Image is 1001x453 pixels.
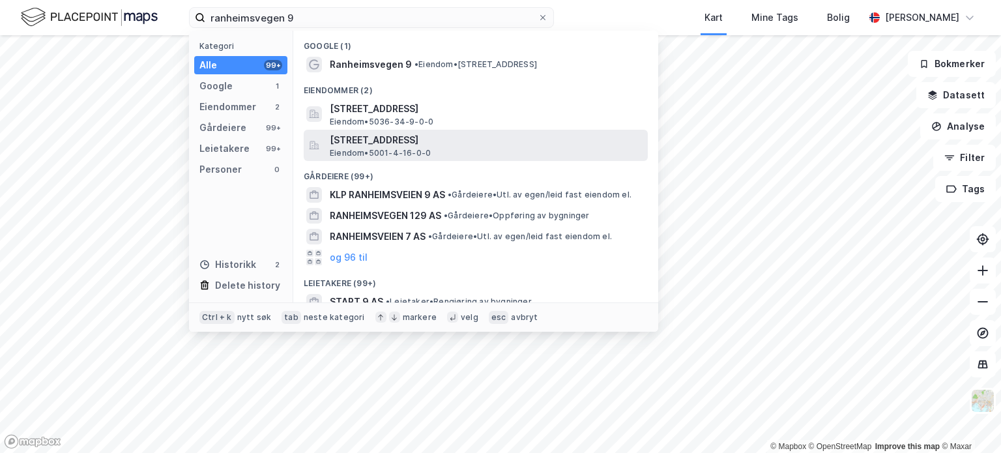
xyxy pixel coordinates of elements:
div: [PERSON_NAME] [885,10,959,25]
span: Eiendom • 5001-4-16-0-0 [330,148,431,158]
span: Ranheimsvegen 9 [330,57,412,72]
div: Delete history [215,278,280,293]
span: Leietaker • Rengjøring av bygninger [386,297,532,307]
a: Mapbox [770,442,806,451]
div: Eiendommer [199,99,256,115]
div: Alle [199,57,217,73]
span: RANHEIMSVEIEN 7 AS [330,229,426,244]
div: 0 [272,164,282,175]
div: 99+ [264,123,282,133]
div: Bolig [827,10,850,25]
button: Datasett [916,82,996,108]
span: • [444,211,448,220]
div: velg [461,312,478,323]
div: Kart [704,10,723,25]
button: og 96 til [330,250,368,265]
a: OpenStreetMap [809,442,872,451]
div: 2 [272,259,282,270]
div: Leietakere (99+) [293,268,658,291]
div: Ctrl + k [199,311,235,324]
div: Mine Tags [751,10,798,25]
button: Filter [933,145,996,171]
div: Google [199,78,233,94]
img: Z [970,388,995,413]
div: esc [489,311,509,324]
div: Leietakere [199,141,250,156]
span: Gårdeiere • Utl. av egen/leid fast eiendom el. [448,190,631,200]
span: [STREET_ADDRESS] [330,101,643,117]
div: neste kategori [304,312,365,323]
span: • [448,190,452,199]
div: tab [282,311,301,324]
div: Eiendommer (2) [293,75,658,98]
div: 99+ [264,60,282,70]
div: Gårdeiere [199,120,246,136]
div: Personer [199,162,242,177]
div: Google (1) [293,31,658,54]
iframe: Chat Widget [936,390,1001,453]
span: • [386,297,390,306]
button: Analyse [920,113,996,139]
span: [STREET_ADDRESS] [330,132,643,148]
button: Bokmerker [908,51,996,77]
div: Gårdeiere (99+) [293,161,658,184]
span: Gårdeiere • Oppføring av bygninger [444,211,590,221]
span: KLP RANHEIMSVEIEN 9 AS [330,187,445,203]
span: Eiendom • [STREET_ADDRESS] [414,59,537,70]
a: Improve this map [875,442,940,451]
span: • [414,59,418,69]
div: Kategori [199,41,287,51]
span: • [428,231,432,241]
div: 99+ [264,143,282,154]
div: 2 [272,102,282,112]
div: avbryt [511,312,538,323]
div: Historikk [199,257,256,272]
input: Søk på adresse, matrikkel, gårdeiere, leietakere eller personer [205,8,538,27]
button: Tags [935,176,996,202]
img: logo.f888ab2527a4732fd821a326f86c7f29.svg [21,6,158,29]
span: Gårdeiere • Utl. av egen/leid fast eiendom el. [428,231,612,242]
span: START 9 AS [330,294,383,310]
div: Kontrollprogram for chat [936,390,1001,453]
span: Eiendom • 5036-34-9-0-0 [330,117,433,127]
a: Mapbox homepage [4,434,61,449]
div: markere [403,312,437,323]
span: RANHEIMSVEGEN 129 AS [330,208,441,224]
div: nytt søk [237,312,272,323]
div: 1 [272,81,282,91]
